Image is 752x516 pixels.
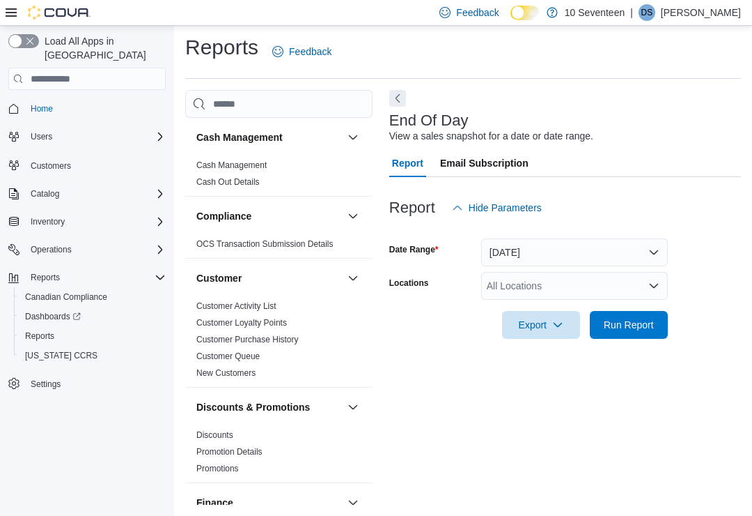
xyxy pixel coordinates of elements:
span: [US_STATE] CCRS [25,350,97,361]
button: Customer [196,271,342,285]
a: Canadian Compliance [19,289,113,305]
div: Compliance [185,236,373,258]
button: Canadian Compliance [14,287,171,307]
button: Discounts & Promotions [196,400,342,414]
span: Load All Apps in [GEOGRAPHIC_DATA] [39,34,166,62]
a: Customer Activity List [196,301,276,311]
a: Customer Purchase History [196,335,299,344]
h3: Cash Management [196,130,283,144]
a: Settings [25,376,66,393]
span: Users [25,128,166,145]
h3: Report [389,199,435,216]
h3: End Of Day [389,112,469,129]
a: Dashboards [19,308,86,325]
span: Inventory [31,216,65,227]
button: Inventory [25,213,70,230]
span: Reports [25,269,166,286]
button: Discounts & Promotions [345,399,361,416]
span: Settings [25,375,166,393]
button: Open list of options [648,280,659,291]
span: Home [31,103,53,114]
p: | [630,4,633,21]
a: New Customers [196,368,256,378]
button: Cash Management [345,129,361,146]
button: Next [389,90,406,107]
label: Date Range [389,244,439,255]
span: DS [641,4,653,21]
button: Users [3,127,171,146]
button: Finance [196,496,342,510]
button: Catalog [25,185,65,202]
a: Feedback [267,38,337,66]
span: Home [25,100,166,117]
button: Home [3,98,171,119]
span: Canadian Compliance [25,291,107,303]
button: Users [25,128,58,145]
input: Dark Mode [510,6,540,20]
button: Operations [3,240,171,259]
a: Customer Loyalty Points [196,318,287,328]
button: [DATE] [481,238,668,266]
span: Feedback [456,6,499,20]
button: Finance [345,494,361,511]
button: Reports [25,269,65,286]
button: Catalog [3,184,171,204]
a: Dashboards [14,307,171,326]
button: Operations [25,241,77,258]
div: View a sales snapshot for a date or date range. [389,129,593,144]
button: Run Report [590,311,668,339]
button: Compliance [345,208,361,225]
span: Hide Parameters [469,201,542,215]
button: Reports [14,326,171,346]
span: Customers [31,160,71,172]
button: Inventory [3,212,171,232]
span: Washington CCRS [19,347,166,364]
h3: Finance [196,496,233,510]
span: Export [510,311,572,339]
span: Report [392,149,423,177]
h3: Compliance [196,209,251,223]
span: Canadian Compliance [19,289,166,305]
span: Inventory [25,213,166,230]
h3: Discounts & Promotions [196,400,310,414]
span: Operations [25,241,166,258]
a: Customers [25,158,77,174]
img: Cova [28,6,91,20]
button: Export [502,311,580,339]
span: Dashboards [19,308,166,325]
button: Hide Parameters [446,194,547,222]
span: Operations [31,244,72,255]
h1: Reports [185,33,258,61]
span: Reports [31,272,60,283]
a: Promotions [196,464,239,473]
span: Users [31,131,52,142]
button: Compliance [196,209,342,223]
span: Catalog [31,188,59,199]
div: Dave Seegar [639,4,655,21]
div: Customer [185,298,373,387]
span: Email Subscription [440,149,528,177]
span: Reports [25,331,54,342]
a: Promotion Details [196,447,263,457]
a: Cash Management [196,160,267,170]
span: Feedback [289,45,331,59]
button: Cash Management [196,130,342,144]
button: Customer [345,270,361,287]
a: [US_STATE] CCRS [19,347,103,364]
button: [US_STATE] CCRS [14,346,171,365]
a: Home [25,100,58,117]
span: Reports [19,328,166,344]
button: Reports [3,268,171,287]
a: Customer Queue [196,351,260,361]
h3: Customer [196,271,242,285]
a: OCS Transaction Submission Details [196,239,334,249]
p: [PERSON_NAME] [661,4,741,21]
button: Customers [3,155,171,175]
span: Customers [25,156,166,174]
a: Discounts [196,430,233,440]
p: 10 Seventeen [565,4,625,21]
span: Settings [31,379,61,390]
a: Cash Out Details [196,177,260,187]
a: Reports [19,328,60,344]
